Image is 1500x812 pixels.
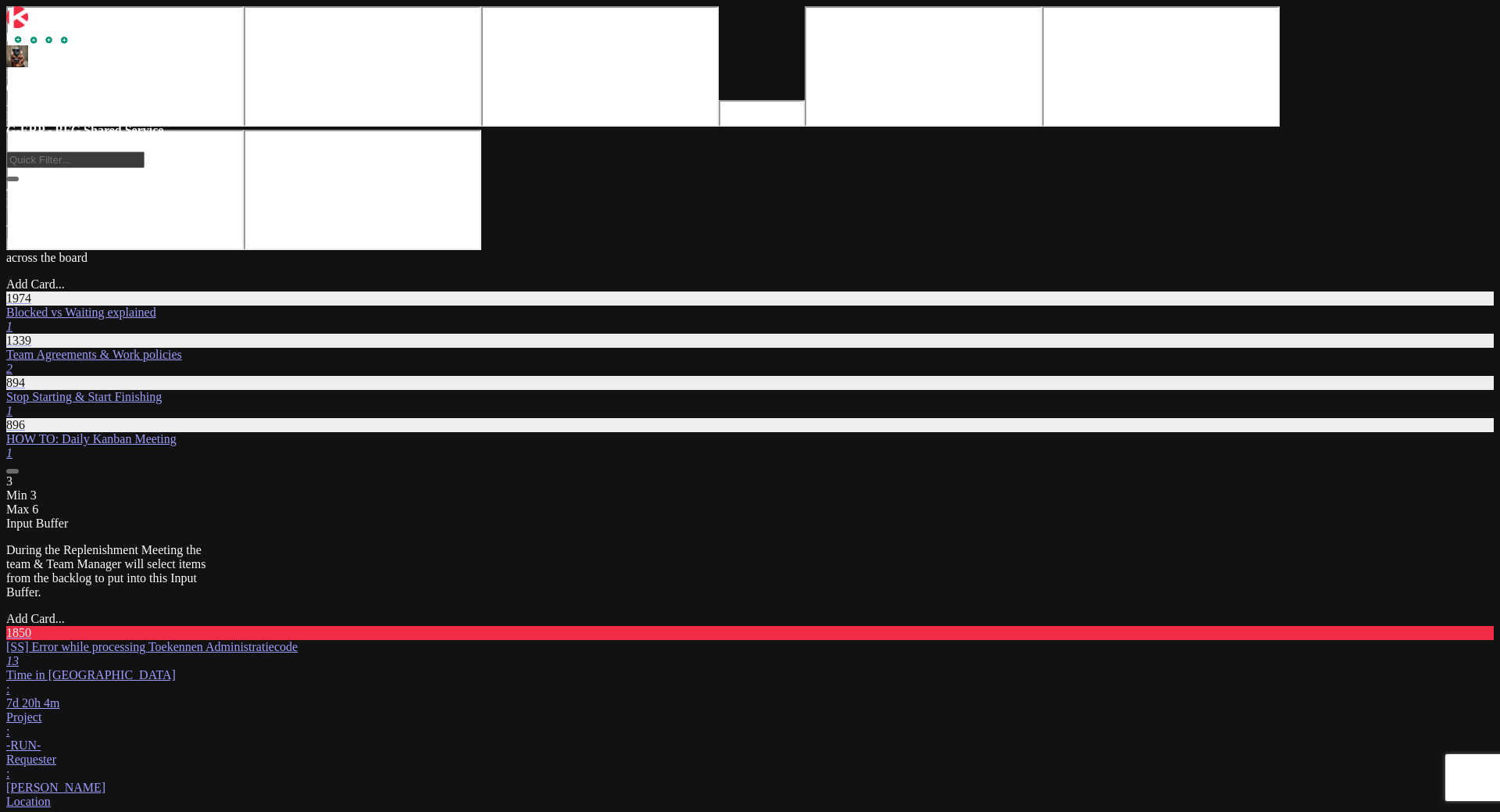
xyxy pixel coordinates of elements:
span: 4 [6,182,12,195]
a: 894Stop Starting & Start Finishing [6,376,1494,418]
div: Add and manage tabs by clicking [6,95,1494,109]
div: 1850 [6,626,1494,640]
div: 896HOW TO: Daily Kanban Meeting [6,418,1494,446]
span: 1 [6,404,12,417]
div: 894 [6,376,1494,390]
iframe: UserGuiding Product Updates [1042,6,1280,127]
span: 1x [6,138,19,151]
div: HOW TO: Daily Kanban Meeting [6,432,1494,446]
div: Min 3 [6,488,1494,503]
div: [SS] Error while processing Toekennen Administratiecode [6,640,1494,654]
div: 1339Team Agreements & Work policies [6,334,1494,362]
div: Stop Starting & Start Finishing [6,390,1494,404]
div: Team Agreements & Work policies [6,348,1494,362]
a: 896HOW TO: Daily Kanban Meeting [6,418,1494,460]
div: 1974 [6,292,1494,306]
span: : [6,724,9,738]
iframe: UserGuiding Knowledge Base [805,6,1042,127]
span: : [6,682,9,696]
span: Add Card... [6,612,65,625]
div: 1339 [6,334,1494,348]
iframe: UserGuiding AI Assistant Launcher [6,130,244,250]
p: During the Replenishment Meeting the team & Team Manager will select items from the backlog to pu... [6,543,206,599]
input: Quick Filter... [6,152,145,168]
div: Requester [6,753,1494,767]
a: 1339Team Agreements & Work policies [6,334,1494,376]
span: 3 [6,474,12,488]
span: Input Buffer [6,517,68,530]
span: Kanban [6,109,45,123]
div: 7d 20h 4m [6,696,1494,710]
b: G-ERP - BFG Shared Service [6,123,163,137]
div: 1850[SS] Error while processing Toekennen Administratiecode [6,626,1494,654]
div: Location [6,795,1494,809]
div: Time in [GEOGRAPHIC_DATA] [6,668,1494,682]
a: 1974Blocked vs Waiting explained [6,292,1494,334]
div: H [6,67,1494,81]
div: Project [6,710,1494,724]
span: Add Card... [6,277,65,291]
span: 1 [6,654,12,667]
span: 2 [6,362,12,375]
span: 1 [6,446,12,460]
div: 1974Blocked vs Waiting explained [6,292,1494,320]
div: 896 [6,418,1494,432]
iframe: UserGuiding AI Assistant [244,130,481,250]
span: INFO [6,196,35,209]
div: -RUN- [6,739,1494,753]
span: 3 [12,654,19,667]
div: 894Stop Starting & Start Finishing [6,376,1494,404]
p: This column can be used for informational tickets that will not move across the board [6,223,206,265]
span: : [6,767,9,780]
span: 3x [31,138,44,151]
div: Max 6 [6,503,1494,517]
div: Click our logo to show/hide this navigation [6,81,1494,95]
span: 2x [19,138,31,151]
div: Blocked vs Waiting explained [6,306,1494,320]
div: [PERSON_NAME] [6,781,1494,795]
span: 1 [6,320,12,333]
